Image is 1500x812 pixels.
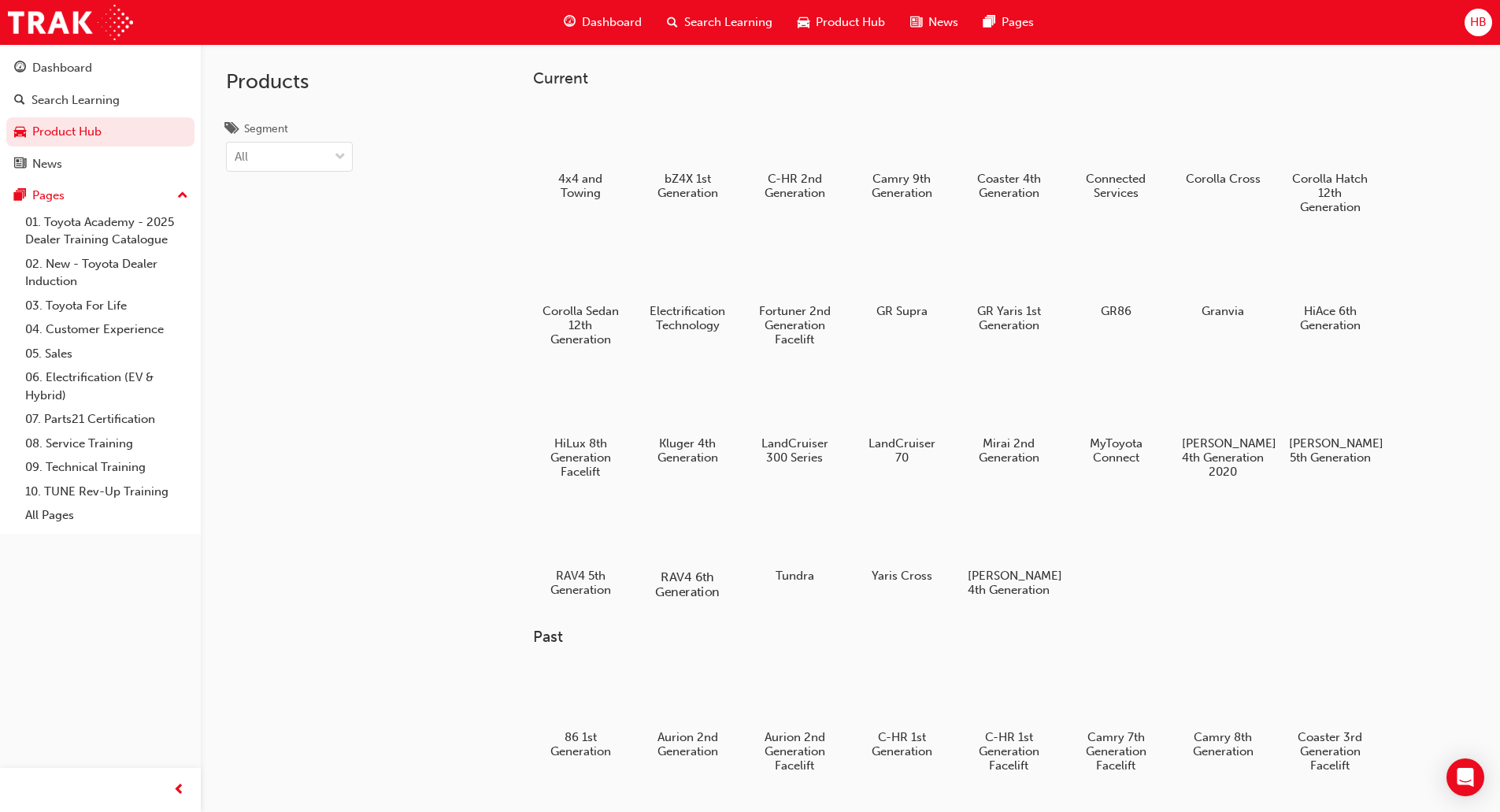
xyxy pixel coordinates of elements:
[582,13,642,32] span: Dashboard
[646,172,729,200] h5: bZ4X 1st Generation
[1182,436,1265,479] h5: [PERSON_NAME] 4th Generation 2020
[646,436,729,465] h5: Kluger 4th Generation
[235,148,248,166] div: All
[747,497,842,588] a: Tundra
[1075,730,1157,773] h5: Camry 7th Generation Facelift
[640,100,735,206] a: bZ4X 1st Generation
[6,86,194,115] a: Search Learning
[983,13,995,32] span: pages-icon
[1283,100,1377,220] a: Corolla Hatch 12th Generation
[1075,304,1157,318] h5: GR86
[968,436,1050,465] h5: Mirai 2nd Generation
[6,54,194,83] a: Dashboard
[533,100,628,206] a: 4x4 and Towing
[854,659,949,765] a: C-HR 1st Generation
[533,659,628,765] a: 86 1st Generation
[854,497,949,588] a: Yaris Cross
[19,317,194,342] a: 04. Customer Experience
[1289,172,1372,214] h5: Corolla Hatch 12th Generation
[640,232,735,338] a: Electrification Technology
[6,50,194,181] button: DashboardSearch LearningProduct HubNews
[1283,365,1377,470] a: [PERSON_NAME] 5th Generation
[747,100,842,206] a: C-HR 2nd Generation
[854,365,949,470] a: LandCruiser 70
[539,730,622,758] h5: 86 1st Generation
[854,100,949,206] a: Camry 9th Generation
[1002,13,1034,32] span: Pages
[19,342,194,366] a: 05. Sales
[646,730,729,758] h5: Aurion 2nd Generation
[8,5,133,40] img: Trak
[19,503,194,528] a: All Pages
[961,100,1056,206] a: Coaster 4th Generation
[1176,100,1270,191] a: Corolla Cross
[861,172,943,200] h5: Camry 9th Generation
[1182,730,1265,758] h5: Camry 8th Generation
[19,294,194,318] a: 03. Toyota For Life
[747,659,842,779] a: Aurion 2nd Generation Facelift
[861,730,943,758] h5: C-HR 1st Generation
[667,13,678,32] span: search-icon
[539,172,622,200] h5: 4x4 and Towing
[1289,730,1372,773] h5: Coaster 3rd Generation Facelift
[754,304,836,347] h5: Fortuner 2nd Generation Facelift
[6,117,194,146] a: Product Hub
[646,304,729,332] h5: Electrification Technology
[335,147,346,168] span: down-icon
[14,158,26,172] span: news-icon
[226,123,238,137] span: tags-icon
[654,6,785,39] a: search-iconSearch Learning
[640,659,735,765] a: Aurion 2nd Generation
[1470,13,1487,32] span: HB
[961,365,1056,470] a: Mirai 2nd Generation
[1176,232,1270,324] a: Granvia
[14,125,26,139] span: car-icon
[1446,758,1484,796] div: Open Intercom Messenger
[1075,436,1157,465] h5: MyToyota Connect
[32,59,92,77] div: Dashboard
[643,569,731,599] h5: RAV4 6th Generation
[14,94,25,108] span: search-icon
[1289,436,1372,465] h5: [PERSON_NAME] 5th Generation
[928,13,958,32] span: News
[1069,659,1163,779] a: Camry 7th Generation Facelift
[798,13,809,32] span: car-icon
[1069,232,1163,324] a: GR86
[968,172,1050,200] h5: Coaster 4th Generation
[533,497,628,603] a: RAV4 5th Generation
[533,365,628,484] a: HiLux 8th Generation Facelift
[226,69,353,95] h2: Products
[539,304,622,347] h5: Corolla Sedan 12th Generation
[1176,659,1270,765] a: Camry 8th Generation
[1182,172,1265,186] h5: Corolla Cross
[1289,304,1372,332] h5: HiAce 6th Generation
[19,480,194,504] a: 10. TUNE Rev-Up Training
[19,455,194,480] a: 09. Technical Training
[533,628,1428,646] h3: Past
[1283,232,1377,338] a: HiAce 6th Generation
[785,6,898,39] a: car-iconProduct Hub
[968,569,1050,597] h5: [PERSON_NAME] 4th Generation
[1069,365,1163,470] a: MyToyota Connect
[968,730,1050,773] h5: C-HR 1st Generation Facelift
[968,304,1050,332] h5: GR Yaris 1st Generation
[861,304,943,318] h5: GR Supra
[539,436,622,479] h5: HiLux 8th Generation Facelift
[754,569,836,583] h5: Tundra
[244,121,288,137] div: Segment
[640,497,735,603] a: RAV4 6th Generation
[19,432,194,456] a: 08. Service Training
[684,13,772,32] span: Search Learning
[640,365,735,470] a: Kluger 4th Generation
[854,232,949,324] a: GR Supra
[1075,172,1157,200] h5: Connected Services
[31,91,120,109] div: Search Learning
[32,155,62,173] div: News
[1182,304,1265,318] h5: Granvia
[14,61,26,76] span: guage-icon
[6,181,194,210] button: Pages
[861,569,943,583] h5: Yaris Cross
[32,187,65,205] div: Pages
[754,436,836,465] h5: LandCruiser 300 Series
[533,232,628,352] a: Corolla Sedan 12th Generation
